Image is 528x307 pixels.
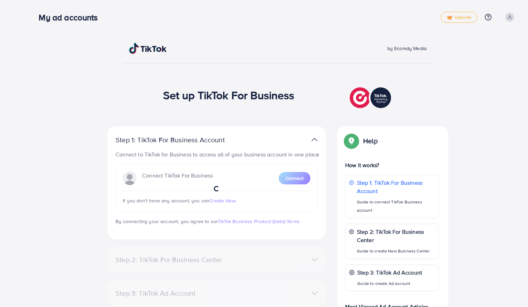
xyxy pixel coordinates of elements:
p: Guide to connect TikTok Business account [357,198,435,214]
span: by Ecomdy Media [387,45,427,52]
h3: My ad accounts [39,12,103,22]
p: Help [363,137,378,145]
p: Guide to create Ad account [357,279,422,288]
p: Guide to create New Business Center [357,247,435,255]
img: TikTok partner [311,135,318,145]
img: TikTok partner [350,86,393,110]
h1: Set up TikTok For Business [163,88,295,102]
img: tick [447,15,452,20]
p: Step 2: TikTok For Business Center [357,228,435,244]
img: TikTok [129,43,167,54]
img: Popup guide [345,135,358,147]
p: Step 1: TikTok For Business Account [116,136,247,144]
p: Step 1: TikTok For Business Account [357,179,435,195]
p: How it works? [345,161,439,169]
a: tickUpgrade [441,12,477,23]
span: Upgrade [447,15,471,20]
p: Step 3: TikTok Ad Account [357,268,422,277]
